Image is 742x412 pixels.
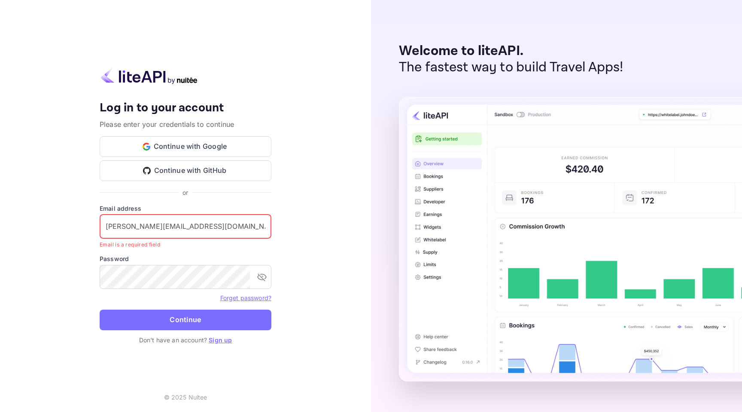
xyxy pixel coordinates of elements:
p: Please enter your credentials to continue [100,119,271,129]
h4: Log in to your account [100,101,271,116]
button: Continue with GitHub [100,160,271,181]
p: Welcome to liteAPI. [399,43,623,59]
label: Email address [100,204,271,213]
button: toggle password visibility [253,268,271,286]
p: or [182,188,188,197]
p: Don't have an account? [100,335,271,344]
a: Sign up [209,336,232,344]
input: Enter your email address [100,215,271,239]
p: The fastest way to build Travel Apps! [399,59,623,76]
button: Continue with Google [100,136,271,157]
button: Continue [100,310,271,330]
p: Email is a required field [100,240,265,249]
p: © 2025 Nuitee [164,393,207,402]
a: Forget password? [220,294,271,301]
a: Forget password? [220,293,271,302]
img: liteapi [100,68,198,84]
label: Password [100,254,271,263]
